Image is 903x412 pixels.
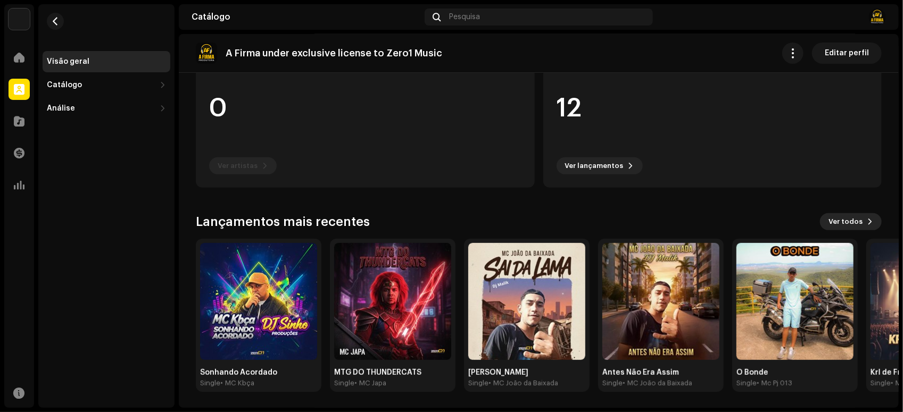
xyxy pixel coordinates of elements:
div: • MC Japa [354,379,386,388]
div: O Bonde [736,368,854,377]
div: Catálogo [47,81,82,89]
span: Ver todos [829,211,863,232]
div: Single [871,379,891,388]
p: A Firma under exclusive license to Zero1 Music [226,48,442,59]
div: Single [200,379,220,388]
div: • Mc Pj 013 [757,379,792,388]
button: Ver lançamentos [557,157,643,174]
span: Editar perfil [825,43,869,64]
div: • MC João da Baixada [488,379,558,388]
re-m-nav-item: Visão geral [43,51,170,72]
div: Antes Não Era Assim [602,368,719,377]
div: • MC Kbça [220,379,254,388]
img: 6e8a246d-7ac4-4187-9023-e90d27a78486 [468,243,585,360]
img: 76555ec4-c695-400b-a0ec-e14de39b3f15 [334,243,451,360]
h3: Lançamentos mais recentes [196,213,370,230]
re-m-nav-dropdown: Análise [43,98,170,119]
div: Single [468,379,488,388]
span: Pesquisa [450,13,481,21]
div: Single [736,379,757,388]
img: b39d30e0-832d-4eb8-b670-bbf418907c15 [869,9,886,26]
img: 1913385d-e5f3-41a4-83e6-d187b4c91d64 [602,243,719,360]
div: Visão geral [47,57,89,66]
span: Ver lançamentos [565,155,624,176]
div: • MC João da Baixada [623,379,692,388]
re-m-nav-dropdown: Catálogo [43,74,170,96]
button: Editar perfil [812,43,882,64]
img: f870794d-014d-41da-bf75-ee4b2559ea2f [196,43,217,64]
div: [PERSON_NAME] [468,368,585,377]
div: Single [602,379,623,388]
div: Catálogo [192,13,420,21]
div: MTG DO THUNDERCATS [334,368,451,377]
img: cd9a510e-9375-452c-b98b-71401b54d8f9 [9,9,30,30]
img: 5c7b8ba6-c2bd-4b34-afb7-3977d79bf965 [200,243,317,360]
button: Ver todos [820,213,882,230]
div: Sonhando Acordado [200,368,317,377]
div: Análise [47,104,75,113]
div: Single [334,379,354,388]
img: 34122bcf-aff8-4902-8656-e7db9510f275 [736,243,854,360]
